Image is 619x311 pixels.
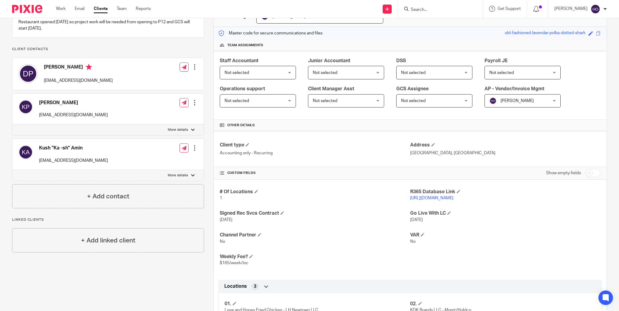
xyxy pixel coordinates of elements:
[489,97,497,104] img: svg%3E
[39,145,108,151] h4: Kush "Ka -sh" Amin
[220,254,410,260] h4: Weekly Fee?
[410,189,601,195] h4: R365 Database Link
[220,189,410,195] h4: # Of Locations
[485,58,508,63] span: Payroll JE
[220,261,248,265] span: $165/week/loc
[86,64,92,70] i: Primary
[396,86,429,91] span: GCS Assignee
[18,100,33,114] img: svg%3E
[410,239,416,244] span: No
[87,192,129,201] h4: + Add contact
[220,218,232,222] span: [DATE]
[410,210,601,216] h4: Go Live With LC
[497,7,521,11] span: Get Support
[220,142,410,148] h4: Client type
[56,6,66,12] a: Work
[218,30,322,36] p: Master code for secure communications and files
[168,173,188,178] p: More details
[554,6,588,12] p: [PERSON_NAME]
[220,232,410,238] h4: Channel Partner
[396,58,406,63] span: DSS
[168,127,188,132] p: More details
[75,6,85,12] a: Email
[410,301,596,307] h4: 02.
[12,47,204,52] p: Client contacts
[401,99,426,103] span: Not selected
[489,71,514,75] span: Not selected
[410,150,601,156] p: [GEOGRAPHIC_DATA], [GEOGRAPHIC_DATA]
[220,196,222,200] span: 1
[225,301,410,307] h4: 01.
[401,71,426,75] span: Not selected
[254,284,256,290] span: 3
[410,7,465,13] input: Search
[117,6,127,12] a: Team
[313,99,337,103] span: Not selected
[81,236,135,245] h4: + Add linked client
[18,64,38,83] img: svg%3E
[501,99,534,103] span: [PERSON_NAME]
[410,196,453,200] a: [URL][DOMAIN_NAME]
[410,218,423,222] span: [DATE]
[12,217,204,222] p: Linked clients
[224,283,247,290] span: Locations
[591,4,600,14] img: svg%3E
[485,86,544,91] span: AP - Vendor/Invoice Mgmt
[410,142,601,148] h4: Address
[94,6,108,12] a: Clients
[12,5,42,13] img: Pixie
[136,6,151,12] a: Reports
[39,158,108,164] p: [EMAIL_ADDRESS][DOMAIN_NAME]
[546,170,581,176] label: Show empty fields
[225,71,249,75] span: Not selected
[39,112,108,118] p: [EMAIL_ADDRESS][DOMAIN_NAME]
[220,210,410,216] h4: Signed Rec Svcs Contract
[308,58,350,63] span: Junior Accountant
[313,71,337,75] span: Not selected
[39,100,108,106] h4: [PERSON_NAME]
[220,239,225,244] span: No
[44,78,113,84] p: [EMAIL_ADDRESS][DOMAIN_NAME]
[225,99,249,103] span: Not selected
[220,171,410,175] h4: CUSTOM FIELDS
[220,150,410,156] p: Accounting only - Recurring
[220,86,265,91] span: Operations support
[227,43,263,48] span: Team assignments
[220,58,258,63] span: Staff Accountant
[44,64,113,72] h4: [PERSON_NAME]
[308,86,354,91] span: Client Manager Asst
[227,123,255,128] span: Other details
[505,30,585,37] div: old-fashioned-lavendar-polka-dotted-shark
[410,232,601,238] h4: VAR
[18,145,33,159] img: svg%3E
